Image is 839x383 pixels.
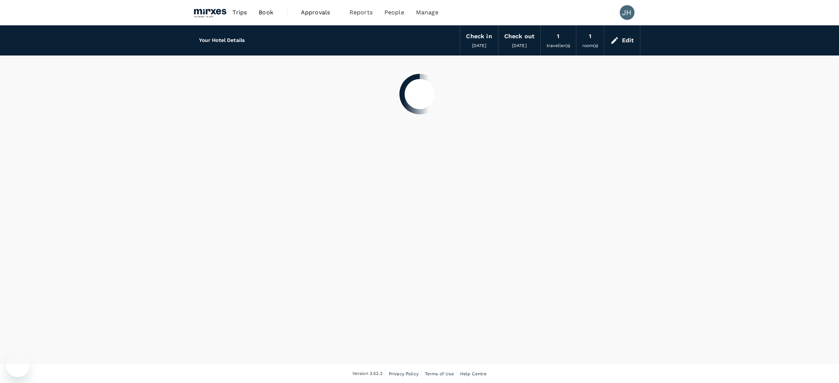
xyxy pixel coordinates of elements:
div: 1 [589,31,591,42]
div: Check out [504,31,534,42]
h6: Your Hotel Details [199,36,245,44]
span: traveller(s) [547,43,570,48]
span: Book [259,8,273,17]
a: Terms of Use [425,370,454,378]
span: People [384,8,404,17]
span: Manage [416,8,438,17]
span: Approvals [301,8,338,17]
a: Privacy Policy [389,370,419,378]
div: Edit [622,35,634,46]
span: Trips [232,8,247,17]
span: Reports [349,8,373,17]
iframe: Button to launch messaging window [6,354,29,377]
span: Privacy Policy [389,371,419,376]
span: [DATE] [472,43,487,48]
span: Terms of Use [425,371,454,376]
div: Check in [466,31,492,42]
img: Mirxes Holding Pte Ltd [193,4,227,21]
div: 1 [557,31,559,42]
a: Help Centre [460,370,487,378]
span: Version 3.52.2 [352,370,383,377]
span: Help Centre [460,371,487,376]
span: [DATE] [512,43,527,48]
span: room(s) [582,43,598,48]
div: JH [620,5,634,20]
